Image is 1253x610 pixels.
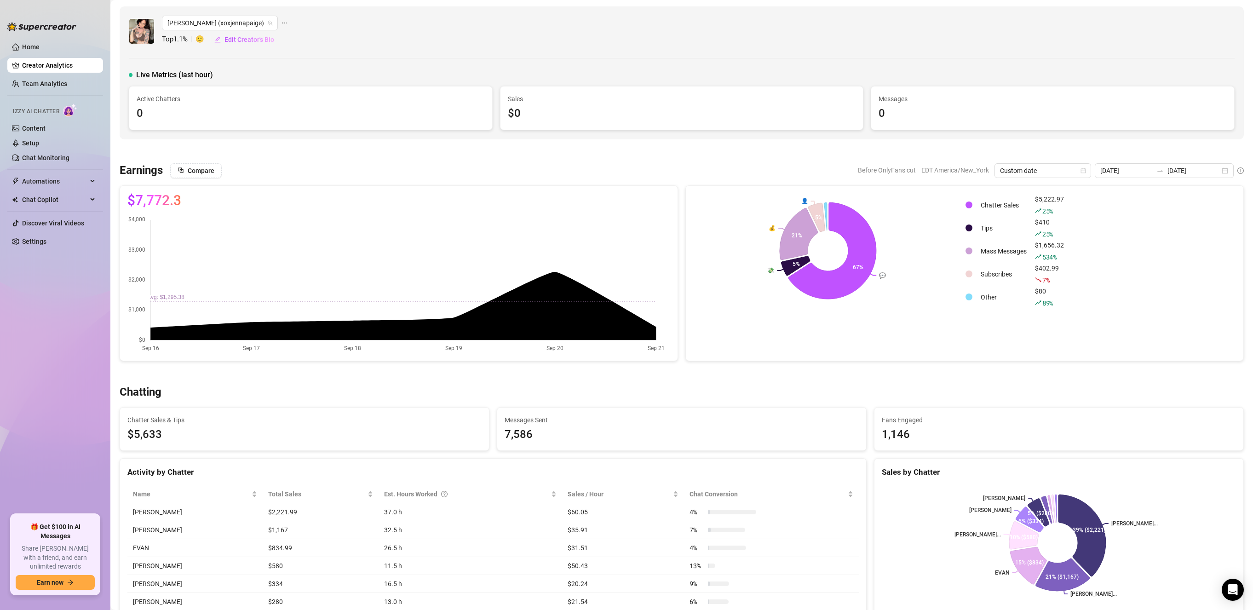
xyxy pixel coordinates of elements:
span: Before OnlyFans cut [858,163,916,177]
div: 7,586 [505,426,859,443]
div: $402.99 [1035,263,1064,285]
span: 6 % [690,597,704,607]
div: $410 [1035,217,1064,239]
div: $0 [508,105,856,122]
span: rise [1035,207,1041,214]
span: Name [133,489,250,499]
a: Setup [22,139,39,147]
button: Edit Creator's Bio [214,32,275,47]
td: [PERSON_NAME] [127,575,263,593]
span: team [267,20,273,26]
td: Chatter Sales [977,194,1030,216]
span: Izzy AI Chatter [13,107,59,116]
div: Sales by Chatter [882,466,1236,478]
text: 👤 [801,197,808,204]
span: Automations [22,174,87,189]
a: Chat Monitoring [22,154,69,161]
span: Sales / Hour [568,489,671,499]
span: 7 % [1042,276,1049,284]
td: Subscribes [977,263,1030,285]
th: Chat Conversion [684,485,859,503]
td: 26.5 h [379,539,563,557]
input: End date [1167,166,1220,176]
img: Jenna [129,19,154,44]
span: Sales [508,94,856,104]
td: $20.24 [562,575,684,593]
td: 37.0 h [379,503,563,521]
span: $5,633 [127,426,482,443]
text: [PERSON_NAME]... [1070,591,1117,597]
text: 💰 [769,224,776,231]
td: $2,221.99 [263,503,379,521]
button: Compare [170,163,222,178]
th: Total Sales [263,485,379,503]
td: [PERSON_NAME] [127,503,263,521]
span: ellipsis [282,16,288,30]
div: $1,656.32 [1035,240,1064,262]
span: Fans Engaged [882,415,1236,425]
td: [PERSON_NAME] [127,521,263,539]
td: $50.43 [562,557,684,575]
text: EVAN [995,570,1010,576]
text: [PERSON_NAME]... [1111,520,1158,527]
span: 🙂 [195,34,214,45]
span: 13 % [690,561,704,571]
div: $5,222.97 [1035,194,1064,216]
text: [PERSON_NAME]... [954,531,1001,538]
span: Compare [188,167,214,174]
input: Start date [1100,166,1153,176]
span: 89 % [1042,299,1053,307]
h3: Earnings [120,163,163,178]
div: Open Intercom Messenger [1222,579,1244,601]
span: Active Chatters [137,94,485,104]
text: 💬 [879,271,886,278]
td: $31.51 [562,539,684,557]
span: 4 % [690,507,704,517]
span: Top 1.1 % [162,34,195,45]
span: arrow-right [67,579,74,586]
div: 1,146 [882,426,1236,443]
span: Chatter Sales & Tips [127,415,482,425]
div: Activity by Chatter [127,466,859,478]
div: 0 [137,105,485,122]
span: info-circle [1237,167,1244,174]
span: edit [214,36,221,43]
td: $334 [263,575,379,593]
a: Creator Analytics [22,58,96,73]
td: 32.5 h [379,521,563,539]
span: 25 % [1042,230,1053,238]
span: 9 % [690,579,704,589]
span: Total Sales [268,489,366,499]
span: 🎁 Get $100 in AI Messages [16,523,95,541]
a: Discover Viral Videos [22,219,84,227]
div: 0 [879,105,1227,122]
td: $60.05 [562,503,684,521]
span: 25 % [1042,207,1053,215]
span: Chat Conversion [690,489,846,499]
span: block [178,167,184,173]
img: logo-BBDzfeDw.svg [7,22,76,31]
td: [PERSON_NAME] [127,557,263,575]
span: Jenna (xoxjennapaige) [167,16,272,30]
span: $7,772.3 [127,193,181,208]
span: Share [PERSON_NAME] with a friend, and earn unlimited rewards [16,544,95,571]
td: Tips [977,217,1030,239]
span: Edit Creator's Bio [224,36,274,43]
a: Home [22,43,40,51]
span: EDT America/New_York [921,163,989,177]
span: rise [1035,230,1041,237]
text: [PERSON_NAME] [983,495,1025,502]
a: Content [22,125,46,132]
span: calendar [1081,168,1086,173]
button: Earn nowarrow-right [16,575,95,590]
span: to [1156,167,1164,174]
div: $80 [1035,286,1064,308]
span: Chat Copilot [22,192,87,207]
td: 11.5 h [379,557,563,575]
td: Mass Messages [977,240,1030,262]
td: $35.91 [562,521,684,539]
td: $834.99 [263,539,379,557]
span: thunderbolt [12,178,19,185]
a: Team Analytics [22,80,67,87]
th: Sales / Hour [562,485,684,503]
